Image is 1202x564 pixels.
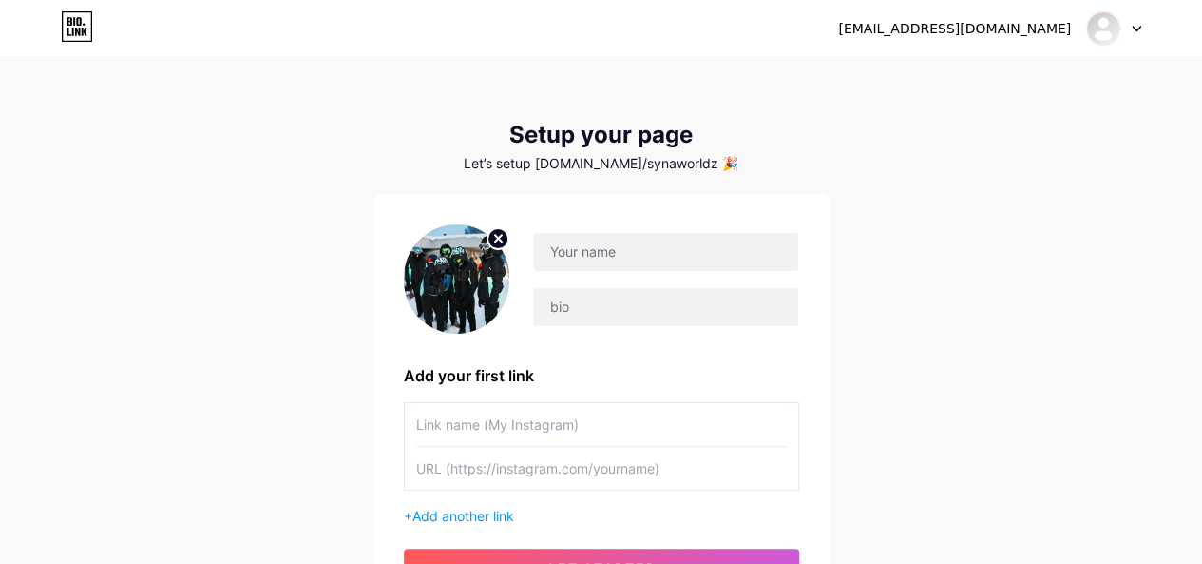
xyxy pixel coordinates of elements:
img: profile pic [404,224,510,334]
input: Your name [533,233,797,271]
div: [EMAIL_ADDRESS][DOMAIN_NAME] [838,19,1071,39]
div: Setup your page [373,122,830,148]
div: Let’s setup [DOMAIN_NAME]/synaworldz 🎉 [373,156,830,171]
div: Add your first link [404,364,799,387]
span: Add another link [412,508,514,524]
input: Link name (My Instagram) [416,403,787,446]
input: URL (https://instagram.com/yourname) [416,447,787,490]
input: bio [533,288,797,326]
div: + [404,506,799,526]
img: synaworldz [1085,10,1121,47]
